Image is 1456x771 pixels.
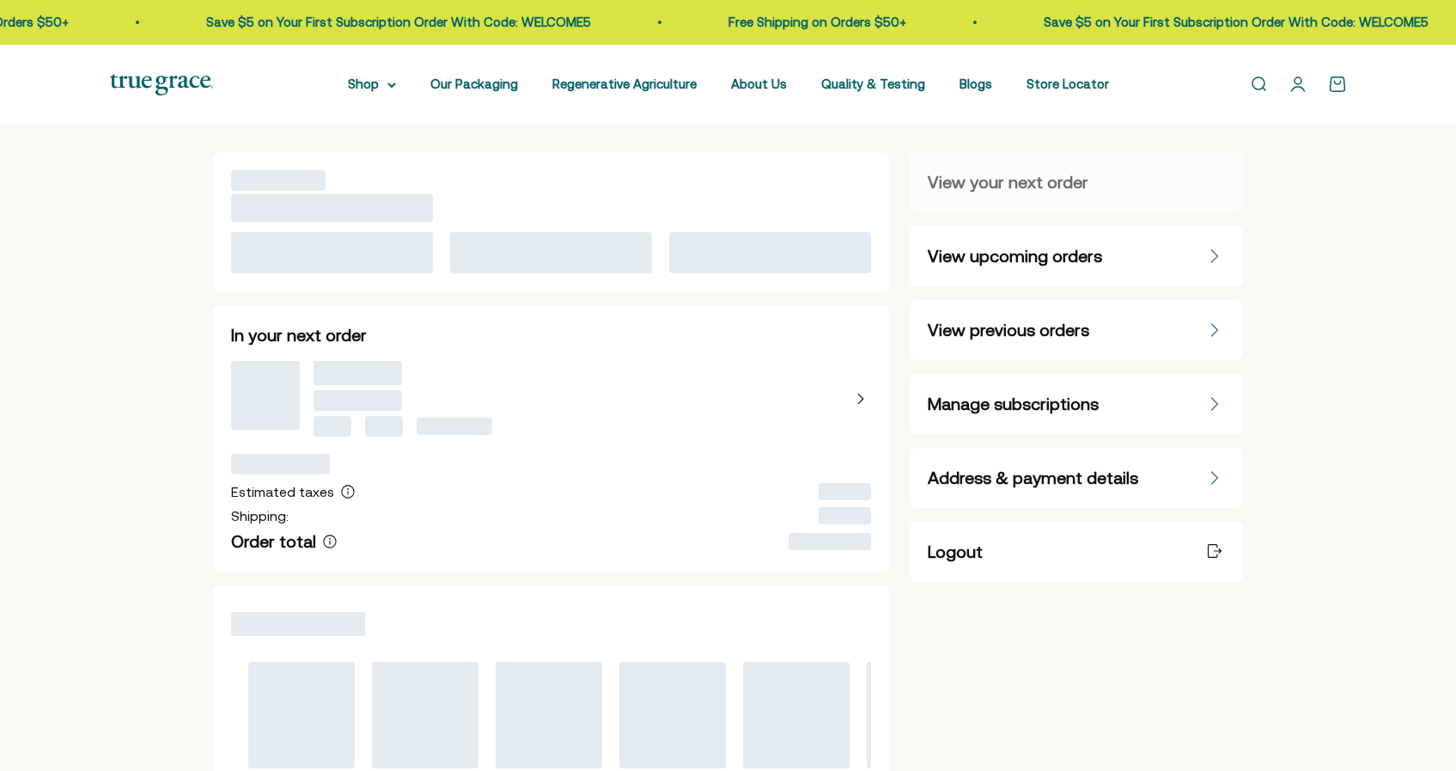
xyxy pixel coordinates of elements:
span: ‌ [231,232,433,273]
span: ‌ [819,507,871,524]
p: Save $5 on Your First Subscription Order With Code: WELCOME5 [1041,12,1426,33]
a: Free Shipping on Orders $50+ [726,15,904,29]
span: ‌ [314,361,402,385]
a: View your next order [910,152,1243,212]
a: Store Locator [1027,76,1109,91]
h2: In your next order [231,323,872,347]
span: ‌ [743,662,850,768]
span: ‌ [450,232,652,273]
span: View your next order [928,170,1088,194]
span: ‌ [372,662,478,768]
span: ‌ [365,416,403,437]
span: Shipping: [231,508,289,523]
a: Manage subscriptions [910,374,1243,434]
span: Order total [231,531,316,551]
span: ‌ [819,483,871,500]
a: Blogs [959,76,992,91]
span: Estimated taxes [231,484,334,499]
a: View upcoming orders [910,226,1243,286]
span: ‌ [867,662,973,768]
span: ‌ [314,416,351,437]
p: Save $5 on Your First Subscription Order With Code: WELCOME5 [204,12,588,33]
a: View previous orders [910,300,1243,360]
summary: Shop [348,74,396,95]
span: ‌ [314,390,402,411]
span: View previous orders [928,318,1089,342]
span: ‌ [231,194,433,222]
span: ‌ [231,361,300,430]
span: ‌ [231,170,326,191]
span: ‌ [248,662,355,768]
a: Quality & Testing [821,76,925,91]
span: ‌ [231,612,365,636]
span: ‌ [669,232,871,273]
a: Logout [910,522,1243,582]
span: ‌ [619,662,726,768]
a: About Us [731,76,787,91]
span: Manage subscriptions [928,392,1099,416]
span: ‌ [496,662,602,768]
span: Address & payment details [928,466,1138,490]
a: Our Packaging [430,76,518,91]
span: ‌ [231,454,330,474]
span: ‌ [789,533,871,550]
a: Address & payment details [910,448,1243,508]
a: Regenerative Agriculture [552,76,697,91]
span: View upcoming orders [928,244,1102,268]
span: Logout [928,540,983,564]
span: ‌ [417,418,492,435]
